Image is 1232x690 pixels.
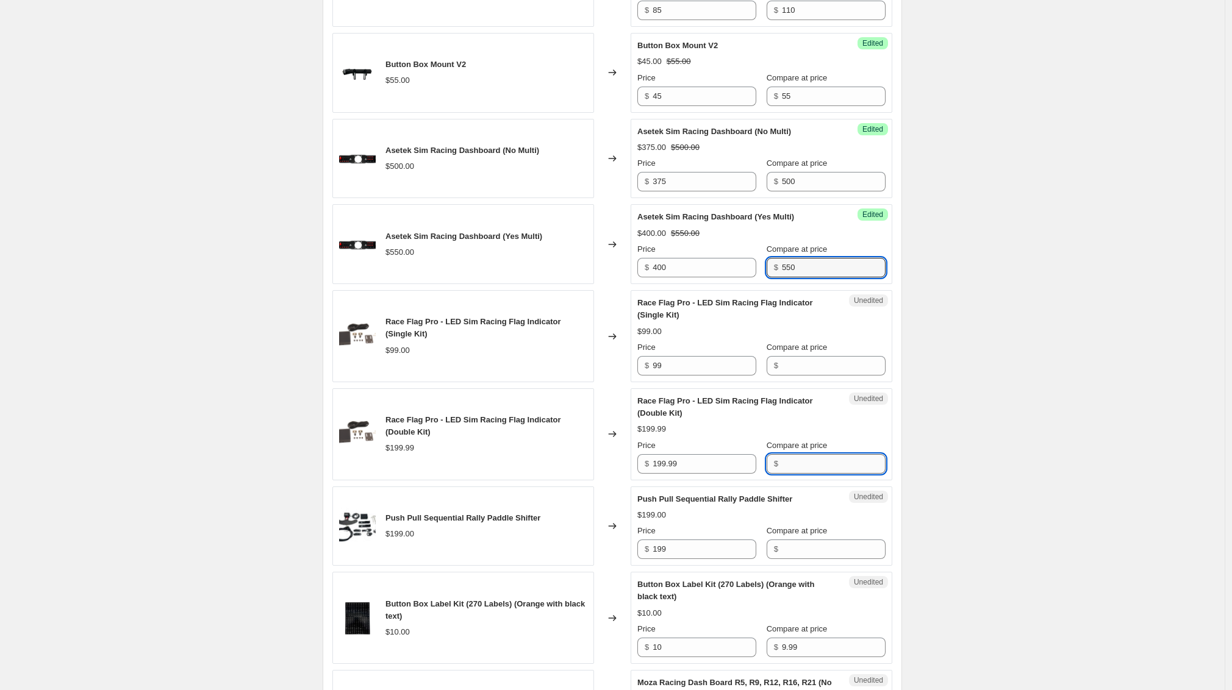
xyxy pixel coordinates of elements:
span: $ [774,642,778,652]
span: Edited [862,38,883,48]
span: Compare at price [767,158,828,168]
span: Compare at price [767,73,828,82]
span: Price [637,158,656,168]
span: $550.00 [385,247,414,257]
span: $10.00 [637,608,662,617]
span: $375.00 [637,143,666,152]
span: Unedited [854,296,883,305]
span: Price [637,73,656,82]
span: Race Flag Pro - LED Sim Racing Flag Indicator (Double Kit) [385,415,561,436]
span: Asetek Sim Racing Dashboard (Yes Multi) [385,232,542,241]
span: Price [637,343,656,352]
span: $55.00 [385,76,410,85]
img: Bundle_Transparent_Product_Images_31_a750db19-7df0-4a85-897f-33f9e3985f55_80x.png [339,600,376,636]
span: $400.00 [637,229,666,238]
span: Button Box Label Kit (270 Labels) (Orange with black text) [385,599,585,621]
span: Button Box Mount V2 [637,41,718,50]
span: $ [645,642,649,652]
span: Compare at price [767,343,828,352]
span: Unedited [854,577,883,587]
span: Edited [862,210,883,219]
span: $55.00 [667,57,691,66]
span: Asetek Sim Racing Dashboard (No Multi) [385,146,539,155]
span: $ [645,263,649,272]
span: $99.00 [637,327,662,336]
img: Asetek_Dashboard_Front_Facing_80x.png [339,226,376,263]
span: Race Flag Pro - LED Sim Racing Flag Indicator (Single Kit) [637,298,813,319]
span: Race Flag Pro - LED Sim Racing Flag Indicator (Single Kit) [385,317,561,338]
span: Price [637,441,656,450]
span: Push Pull Sequential Rally Paddle Shifter [637,494,792,503]
span: $ [645,177,649,186]
span: Unedited [854,675,883,685]
img: Asetek_Dashboard_Front_Facing_80x.png [339,140,376,177]
span: Compare at price [767,441,828,450]
span: $45.00 [637,57,662,66]
span: Compare at price [767,244,828,254]
span: Edited [862,124,883,134]
span: $500.00 [671,143,700,152]
span: Price [637,624,656,633]
img: IMG_6062_80x.jpg [339,508,376,544]
span: Price [637,526,656,535]
span: Asetek Sim Racing Dashboard (No Multi) [637,127,791,136]
img: BundleTransparentProductImages_35_80x.png [339,54,376,91]
span: Button Box Mount V2 [385,60,466,69]
span: $10.00 [385,627,410,636]
span: $ [645,544,649,553]
span: $ [645,459,649,468]
span: $ [645,5,649,15]
span: $ [645,91,649,101]
span: Price [637,244,656,254]
span: $500.00 [385,162,414,171]
span: $ [645,361,649,370]
span: $ [774,177,778,186]
span: Compare at price [767,624,828,633]
span: Asetek Sim Racing Dashboard (Yes Multi) [637,212,794,221]
span: $ [774,5,778,15]
span: $ [774,459,778,468]
img: Race-Flag-Pro-AllParts_80x.png [339,318,376,355]
span: $199.00 [637,510,666,519]
span: Unedited [854,394,883,404]
span: $199.00 [385,529,414,538]
span: Button Box Label Kit (270 Labels) (Orange with black text) [637,580,814,601]
span: $ [774,361,778,370]
span: Unedited [854,492,883,502]
span: $199.99 [385,443,414,452]
span: $99.00 [385,346,410,355]
span: $550.00 [671,229,700,238]
span: $ [774,91,778,101]
span: $199.99 [637,424,666,433]
img: Race-Flag-Pro-AllParts_80x.png [339,416,376,452]
span: Race Flag Pro - LED Sim Racing Flag Indicator (Double Kit) [637,396,813,418]
span: $ [774,263,778,272]
span: Compare at price [767,526,828,535]
span: $ [774,544,778,553]
span: Push Pull Sequential Rally Paddle Shifter [385,513,540,522]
